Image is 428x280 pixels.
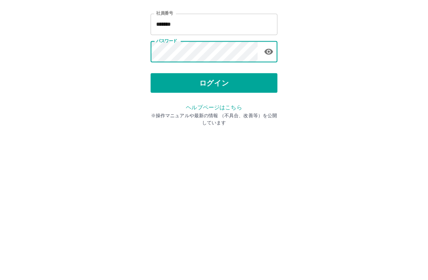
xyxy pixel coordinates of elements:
[186,168,242,174] a: ヘルプページはこちら
[188,50,240,65] h2: ログイン
[156,102,177,108] label: パスワード
[156,74,173,80] label: 社員番号
[151,137,277,157] button: ログイン
[151,176,277,190] p: ※操作マニュアルや最新の情報 （不具合、改善等）を公開しています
